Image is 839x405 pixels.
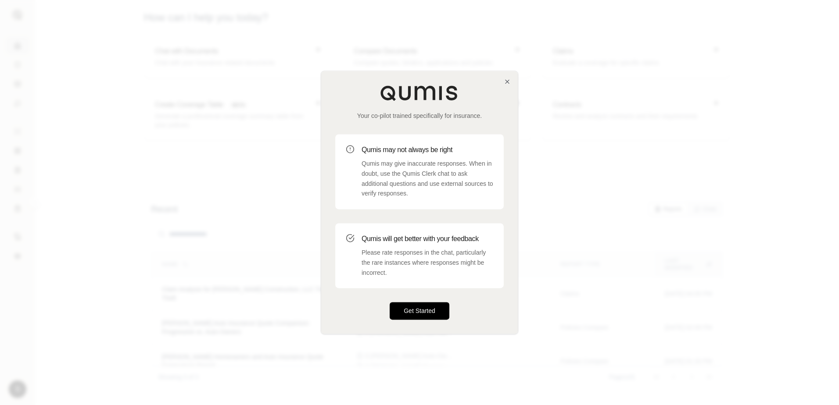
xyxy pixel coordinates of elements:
[335,111,504,120] p: Your co-pilot trained specifically for insurance.
[362,159,493,199] p: Qumis may give inaccurate responses. When in doubt, use the Qumis Clerk chat to ask additional qu...
[380,85,459,101] img: Qumis Logo
[362,234,493,244] h3: Qumis will get better with your feedback
[362,248,493,277] p: Please rate responses in the chat, particularly the rare instances where responses might be incor...
[390,302,449,320] button: Get Started
[362,145,493,155] h3: Qumis may not always be right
